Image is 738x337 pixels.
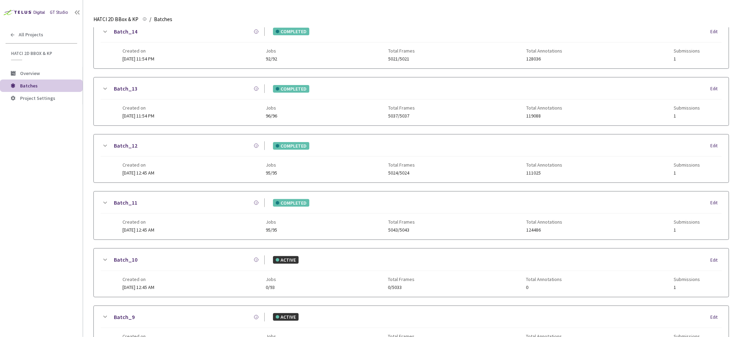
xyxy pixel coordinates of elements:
li: / [149,15,151,24]
span: [DATE] 11:54 PM [122,56,154,62]
span: 111025 [526,170,562,176]
div: Edit [710,142,722,149]
span: Total Frames [388,219,415,225]
div: Edit [710,28,722,35]
span: Total Annotations [526,219,562,225]
div: ACTIVE [273,256,299,264]
a: Batch_10 [114,255,137,264]
span: Submissions [674,162,700,168]
span: Batches [20,83,38,89]
a: Batch_11 [114,198,137,207]
span: Total Annotations [526,105,562,111]
span: 0/93 [266,285,276,290]
a: Batch_9 [114,313,135,321]
div: COMPLETED [273,85,309,93]
div: ACTIVE [273,313,299,321]
span: Jobs [266,277,276,282]
span: 95/95 [266,227,277,233]
span: [DATE] 12:45 AM [122,227,154,233]
div: Batch_14COMPLETEDEditCreated on[DATE] 11:54 PMJobs92/92Total Frames5021/5021Total Annotations1280... [94,20,729,68]
div: GT Studio [50,9,68,16]
span: Total Frames [388,105,415,111]
span: 0/5033 [388,285,414,290]
span: Total Frames [388,48,415,54]
span: 5024/5024 [388,170,415,176]
span: 1 [674,113,700,119]
span: Submissions [674,219,700,225]
span: 5037/5037 [388,113,415,119]
span: 92/92 [266,56,277,62]
span: Batches [154,15,172,24]
span: Created on [122,48,154,54]
a: Batch_12 [114,141,137,150]
span: 119088 [526,113,562,119]
span: Submissions [674,277,700,282]
span: [DATE] 12:45 AM [122,284,154,290]
span: [DATE] 12:45 AM [122,170,154,176]
span: 95/95 [266,170,277,176]
span: Project Settings [20,95,55,101]
div: Batch_12COMPLETEDEditCreated on[DATE] 12:45 AMJobs95/95Total Frames5024/5024Total Annotations1110... [94,134,729,182]
div: Edit [710,314,722,321]
div: Batch_11COMPLETEDEditCreated on[DATE] 12:45 AMJobs95/95Total Frames5043/5043Total Annotations1244... [94,191,729,240]
span: Total Frames [388,162,415,168]
span: Jobs [266,162,277,168]
div: Edit [710,85,722,92]
span: Created on [122,219,154,225]
span: HATCI 2D BBox & KP [93,15,138,24]
span: Total Annotations [526,162,562,168]
span: 5021/5021 [388,56,415,62]
div: Batch_10ACTIVEEditCreated on[DATE] 12:45 AMJobs0/93Total Frames0/5033Total Annotations0Submissions1 [94,249,729,297]
span: Total Annotations [526,277,562,282]
span: Overview [20,70,40,76]
span: All Projects [19,32,43,38]
span: Created on [122,105,154,111]
span: Submissions [674,48,700,54]
span: HATCI 2D BBox & KP [11,50,73,56]
div: COMPLETED [273,28,309,35]
div: COMPLETED [273,199,309,207]
span: Total Frames [388,277,414,282]
span: 96/96 [266,113,277,119]
span: 124486 [526,227,562,233]
a: Batch_14 [114,27,137,36]
span: 1 [674,227,700,233]
span: Jobs [266,48,277,54]
span: Jobs [266,105,277,111]
span: Jobs [266,219,277,225]
span: 0 [526,285,562,290]
span: Submissions [674,105,700,111]
span: 1 [674,56,700,62]
span: Created on [122,162,154,168]
span: 1 [674,170,700,176]
span: 5043/5043 [388,227,415,233]
div: Batch_13COMPLETEDEditCreated on[DATE] 11:54 PMJobs96/96Total Frames5037/5037Total Annotations1190... [94,77,729,125]
span: 128036 [526,56,562,62]
div: Edit [710,199,722,206]
a: Batch_13 [114,84,137,93]
div: Edit [710,257,722,264]
span: [DATE] 11:54 PM [122,113,154,119]
span: Created on [122,277,154,282]
div: COMPLETED [273,142,309,150]
span: Total Annotations [526,48,562,54]
span: 1 [674,285,700,290]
